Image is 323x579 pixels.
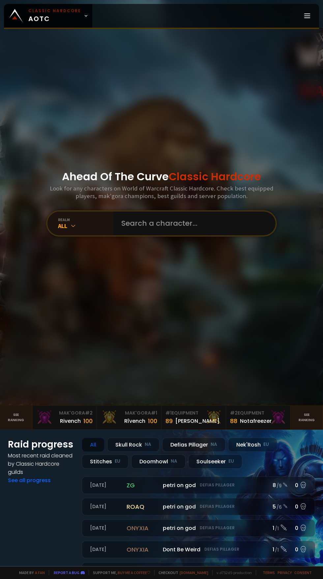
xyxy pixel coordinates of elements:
h4: Most recent raid cleaned by Classic Hardcore guilds [8,451,74,476]
div: 88 [230,417,237,425]
div: Nek'Rosh [228,438,277,452]
div: Skull Rock [107,438,160,452]
a: #2Equipment88Notafreezer [226,406,291,429]
div: Notafreezer [240,417,272,425]
h1: Ahead Of The Curve [62,169,261,185]
div: Mak'Gora [101,410,157,417]
span: # 2 [85,410,93,416]
span: Checkout [154,570,208,575]
small: EU [115,458,120,465]
small: NA [145,441,151,448]
a: Consent [294,570,312,575]
a: a fan [35,570,45,575]
a: Seeranking [291,406,323,429]
span: Made by [15,570,45,575]
div: Soulseeker [188,454,242,469]
div: Stitches [82,454,129,469]
div: 100 [148,417,157,425]
a: [DATE]onyxiaDont Be WeirdDefias Pillager1 /10 [82,541,315,558]
a: See all progress [8,477,51,484]
a: [DATE]onyxiapetri on godDefias Pillager1 /10 [82,519,315,537]
div: 89 [165,417,173,425]
div: 100 [83,417,93,425]
a: Terms [263,570,275,575]
span: v. d752d5 - production [212,570,252,575]
a: Report a bug [54,570,79,575]
div: realm [58,217,113,222]
div: All [58,222,113,230]
a: [DATE]roaqpetri on godDefias Pillager5 /60 [82,498,315,515]
div: Equipment [165,410,222,417]
div: Doomhowl [131,454,186,469]
a: Classic HardcoreAOTC [4,4,92,28]
span: # 2 [230,410,238,416]
div: Equipment [230,410,286,417]
a: [DOMAIN_NAME] [180,570,208,575]
span: # 1 [165,410,172,416]
small: NA [211,441,217,448]
small: EU [228,458,234,465]
input: Search a character... [117,212,268,235]
div: All [82,438,104,452]
a: Buy me a coffee [118,570,150,575]
span: Support me, [89,570,150,575]
small: NA [171,458,177,465]
span: # 1 [151,410,157,416]
a: #1Equipment89[PERSON_NAME] [161,406,226,429]
a: Privacy [278,570,292,575]
h1: Raid progress [8,438,74,451]
a: Mak'Gora#2Rivench100 [32,406,97,429]
a: Mak'Gora#1Rîvench100 [97,406,161,429]
div: Rivench [60,417,81,425]
div: Mak'Gora [36,410,93,417]
a: [DATE]zgpetri on godDefias Pillager8 /90 [82,477,315,494]
div: Rîvench [124,417,145,425]
span: Classic Hardcore [169,169,261,184]
small: EU [263,441,269,448]
span: AOTC [28,8,81,24]
h3: Look for any characters on World of Warcraft Classic Hardcore. Check best equipped players, mak'g... [48,185,275,200]
div: [PERSON_NAME] [175,417,220,425]
div: Defias Pillager [162,438,225,452]
small: Classic Hardcore [28,8,81,14]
